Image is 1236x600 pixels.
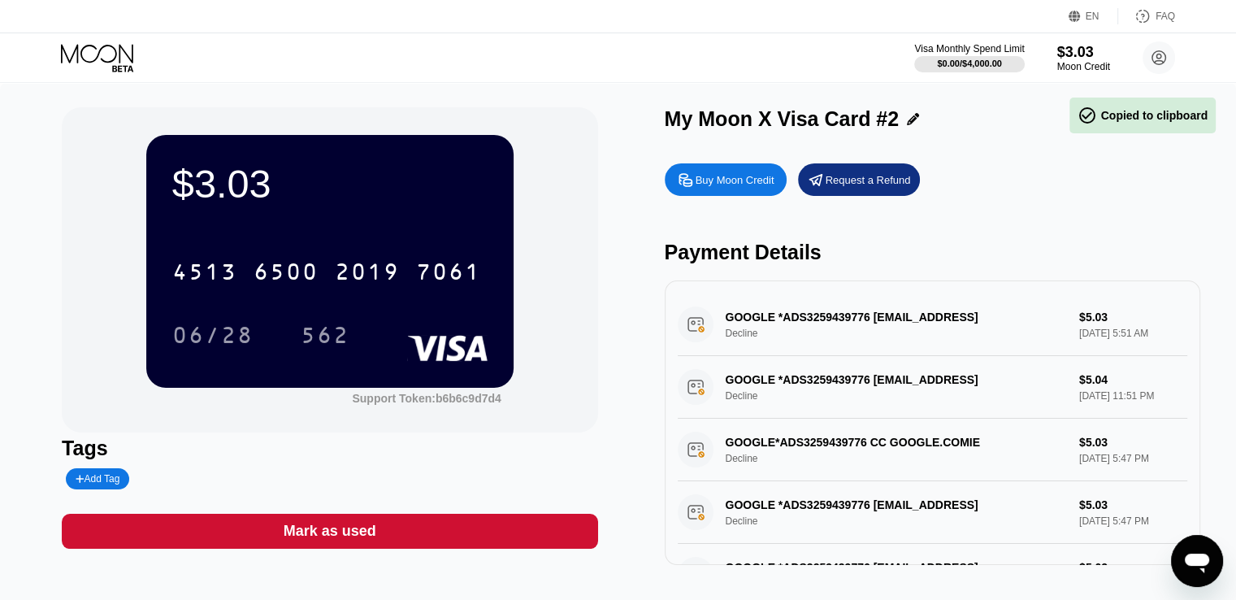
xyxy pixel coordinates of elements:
div: $3.03Moon Credit [1057,44,1110,72]
div: $3.03 [1057,44,1110,61]
div: FAQ [1118,8,1175,24]
div: Buy Moon Credit [665,163,787,196]
div: Request a Refund [826,173,911,187]
div: 4513650020197061 [163,251,491,292]
div: Request a Refund [798,163,920,196]
div: Payment Details [665,241,1200,264]
div: Support Token: b6b6c9d7d4 [352,392,501,405]
div: EN [1069,8,1118,24]
div: FAQ [1156,11,1175,22]
div: 562 [301,324,349,350]
div: 7061 [416,261,481,287]
div: Copied to clipboard [1078,106,1208,125]
div: Add Tag [66,468,129,489]
div: Mark as used [62,514,597,549]
div: Visa Monthly Spend Limit$0.00/$4,000.00 [914,43,1024,72]
div: $0.00 / $4,000.00 [937,59,1002,68]
div: Add Tag [76,473,119,485]
div: Tags [62,437,597,460]
div: 06/28 [160,315,266,355]
div: My Moon X Visa Card #2 [665,107,900,131]
div: 06/28 [172,324,254,350]
div: 4513 [172,261,237,287]
div: 6500 [254,261,319,287]
div: EN [1086,11,1099,22]
div: Mark as used [284,522,376,541]
div: $3.03 [172,161,488,207]
div: 2019 [335,261,400,287]
div: 562 [288,315,362,355]
div: Visa Monthly Spend Limit [914,43,1024,54]
div: Buy Moon Credit [696,173,774,187]
div: Support Token:b6b6c9d7d4 [352,392,501,405]
iframe: Nút để khởi chạy cửa sổ nhắn tin [1171,535,1223,587]
div: Moon Credit [1057,61,1110,72]
span:  [1078,106,1097,125]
